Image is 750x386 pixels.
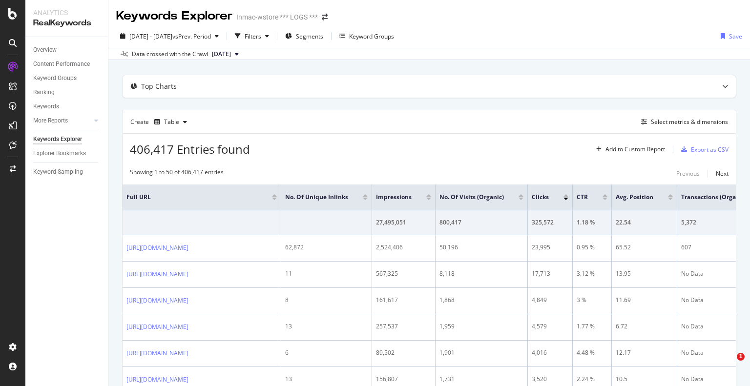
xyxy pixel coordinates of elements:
button: [DATE] - [DATE]vsPrev. Period [116,28,223,44]
div: 13 [285,375,368,384]
div: 12.17 [616,348,673,357]
div: Overview [33,45,57,55]
span: [DATE] - [DATE] [129,32,172,41]
div: Data crossed with the Crawl [132,50,208,59]
button: Keyword Groups [335,28,398,44]
div: Keywords Explorer [33,134,82,144]
div: 13 [285,322,368,331]
div: 1,959 [439,322,523,331]
span: Segments [296,32,323,41]
div: 8 [285,296,368,305]
div: 17,713 [532,269,568,278]
div: Export as CSV [691,145,729,154]
a: [URL][DOMAIN_NAME] [126,322,188,332]
a: [URL][DOMAIN_NAME] [126,243,188,253]
div: 4,579 [532,322,568,331]
a: More Reports [33,116,91,126]
span: No. of Visits (Organic) [439,193,504,202]
button: Export as CSV [677,142,729,157]
div: 161,617 [376,296,431,305]
div: 13.95 [616,269,673,278]
div: 156,807 [376,375,431,384]
div: 27,495,051 [376,218,431,227]
a: Ranking [33,87,101,98]
a: Keyword Sampling [33,167,101,177]
span: No. of Unique Inlinks [285,193,348,202]
span: Full URL [126,193,257,202]
div: 2,524,406 [376,243,431,252]
div: 0.95 % [577,243,607,252]
div: Explorer Bookmarks [33,148,86,159]
div: 1,901 [439,348,523,357]
div: 4.48 % [577,348,607,357]
div: 50,196 [439,243,523,252]
div: 23,995 [532,243,568,252]
div: 3 % [577,296,607,305]
div: Top Charts [141,81,177,91]
a: [URL][DOMAIN_NAME] [126,348,188,358]
span: vs Prev. Period [172,32,211,41]
div: Analytics [33,8,100,18]
div: 3,520 [532,375,568,384]
button: Segments [281,28,327,44]
div: 1.77 % [577,322,607,331]
div: 4,849 [532,296,568,305]
a: Keywords [33,102,101,112]
div: Create [130,114,191,130]
div: 22.54 [616,218,673,227]
button: Save [717,28,742,44]
div: Ranking [33,87,55,98]
a: [URL][DOMAIN_NAME] [126,269,188,279]
div: 62,872 [285,243,368,252]
div: Content Performance [33,59,90,69]
div: arrow-right-arrow-left [322,14,328,20]
a: [URL][DOMAIN_NAME] [126,296,188,305]
div: 257,537 [376,322,431,331]
iframe: Intercom live chat [717,353,740,376]
div: Keyword Groups [33,73,77,83]
button: Select metrics & dimensions [637,116,728,128]
div: 11 [285,269,368,278]
div: 6 [285,348,368,357]
div: 11.69 [616,296,673,305]
div: Keywords [33,102,59,112]
a: Keyword Groups [33,73,101,83]
div: 1,868 [439,296,523,305]
div: Save [729,32,742,41]
div: RealKeywords [33,18,100,29]
div: Keywords Explorer [116,8,232,24]
div: 1,731 [439,375,523,384]
button: Table [150,114,191,130]
div: 567,325 [376,269,431,278]
div: 325,572 [532,218,568,227]
div: Filters [245,32,261,41]
span: 1 [737,353,745,361]
div: 4,016 [532,348,568,357]
span: 406,417 Entries found [130,141,250,157]
div: Previous [676,169,700,178]
button: [DATE] [208,48,243,60]
div: Table [164,119,179,125]
button: Filters [231,28,273,44]
span: Avg. Position [616,193,653,202]
div: Keyword Groups [349,32,394,41]
span: Impressions [376,193,412,202]
span: 2025 Aug. 1st [212,50,231,59]
div: 10.5 [616,375,673,384]
a: Content Performance [33,59,101,69]
div: 8,118 [439,269,523,278]
span: Clicks [532,193,549,202]
div: 800,417 [439,218,523,227]
div: Showing 1 to 50 of 406,417 entries [130,168,224,180]
div: Add to Custom Report [605,146,665,152]
div: 65.52 [616,243,673,252]
div: 3.12 % [577,269,607,278]
div: 6.72 [616,322,673,331]
a: [URL][DOMAIN_NAME] [126,375,188,385]
div: 2.24 % [577,375,607,384]
div: Keyword Sampling [33,167,83,177]
a: Keywords Explorer [33,134,101,144]
button: Previous [676,168,700,180]
a: Overview [33,45,101,55]
div: Select metrics & dimensions [651,118,728,126]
